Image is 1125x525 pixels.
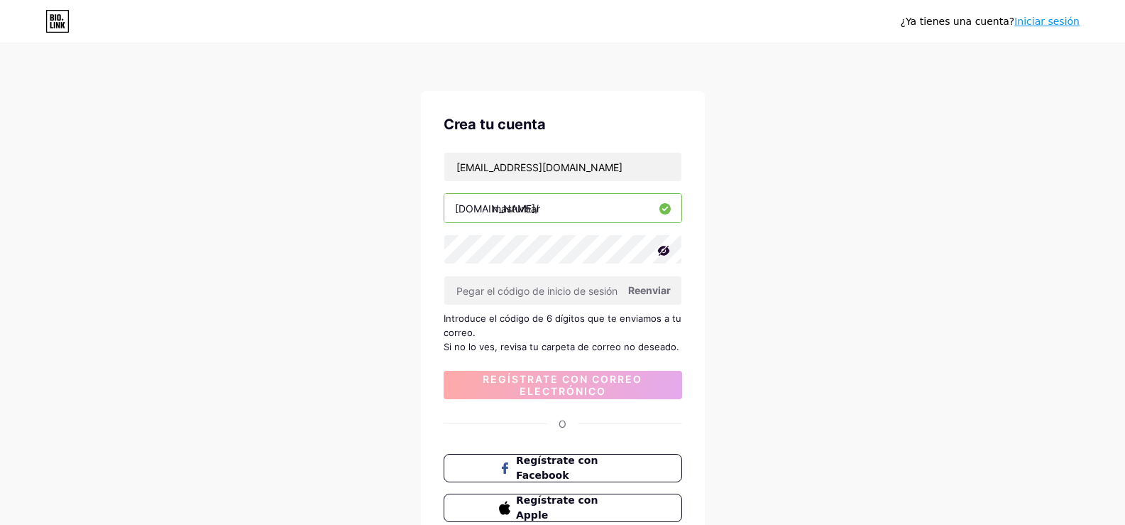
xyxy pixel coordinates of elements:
a: Iniciar sesión [1014,16,1080,27]
button: Regístrate con Facebook [444,454,682,482]
font: Introduce el código de 6 dígitos que te enviamos a tu correo. [444,313,681,338]
font: Crea tu cuenta [444,116,546,133]
font: Regístrate con Facebook [516,455,598,481]
font: Regístrate con Apple [516,494,598,521]
font: ¿Ya tienes una cuenta? [901,16,1015,27]
button: Regístrate con correo electrónico [444,371,682,399]
input: Pegar el código de inicio de sesión [444,276,681,305]
font: Si no lo ves, revisa tu carpeta de correo no deseado. [444,341,679,352]
input: Correo electrónico [444,153,681,181]
button: Regístrate con Apple [444,494,682,522]
font: Regístrate con correo electrónico [483,373,642,397]
font: O [559,418,566,430]
font: Reenviar [628,284,671,296]
input: nombre de usuario [444,194,681,222]
font: [DOMAIN_NAME]/ [455,202,539,215]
